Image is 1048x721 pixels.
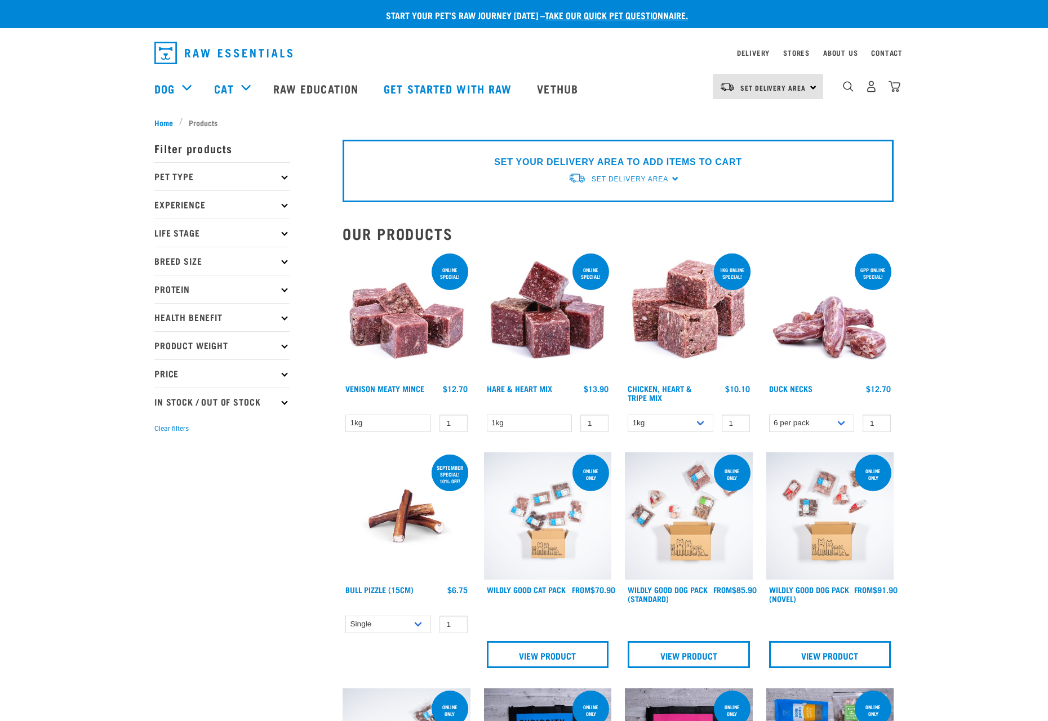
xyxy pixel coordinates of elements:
[713,585,757,594] div: $85.90
[737,51,770,55] a: Delivery
[854,588,873,591] span: FROM
[863,415,891,432] input: 1
[572,588,590,591] span: FROM
[720,82,735,92] img: van-moving.png
[154,247,290,275] p: Breed Size
[154,331,290,359] p: Product Weight
[843,81,854,92] img: home-icon-1@2x.png
[625,452,753,580] img: Dog 0 2sec
[432,261,468,285] div: ONLINE SPECIAL!
[713,588,732,591] span: FROM
[154,134,290,162] p: Filter products
[439,415,468,432] input: 1
[769,588,849,600] a: Wildly Good Dog Pack (Novel)
[714,261,751,285] div: 1kg online special!
[154,219,290,247] p: Life Stage
[855,261,891,285] div: 6pp online special!
[262,66,372,111] a: Raw Education
[345,588,414,591] a: Bull Pizzle (15cm)
[154,42,292,64] img: Raw Essentials Logo
[854,585,898,594] div: $91.90
[855,462,891,486] div: Online Only
[625,251,753,379] img: 1062 Chicken Heart Tripe Mix 01
[769,641,891,668] a: View Product
[443,384,468,393] div: $12.70
[372,66,526,111] a: Get started with Raw
[343,251,470,379] img: 1117 Venison Meat Mince 01
[154,162,290,190] p: Pet Type
[154,359,290,388] p: Price
[214,80,233,97] a: Cat
[345,386,424,390] a: Venison Meaty Mince
[714,462,751,486] div: Online Only
[154,117,179,128] a: Home
[439,616,468,633] input: 1
[580,415,609,432] input: 1
[766,251,894,379] img: Pile Of Duck Necks For Pets
[484,452,612,580] img: Cat 0 2sec
[432,459,468,489] div: September special! 10% off!
[154,190,290,219] p: Experience
[484,251,612,379] img: Pile Of Cubed Hare Heart For Pets
[145,37,903,69] nav: dropdown navigation
[568,172,586,184] img: van-moving.png
[494,155,741,169] p: SET YOUR DELIVERY AREA TO ADD ITEMS TO CART
[487,588,566,591] a: Wildly Good Cat Pack
[572,261,609,285] div: ONLINE SPECIAL!
[740,86,806,90] span: Set Delivery Area
[628,386,692,399] a: Chicken, Heart & Tripe Mix
[592,175,668,183] span: Set Delivery Area
[865,81,877,92] img: user.png
[866,384,891,393] div: $12.70
[487,641,609,668] a: View Product
[154,388,290,416] p: In Stock / Out Of Stock
[154,80,175,97] a: Dog
[823,51,858,55] a: About Us
[526,66,592,111] a: Vethub
[447,585,468,594] div: $6.75
[889,81,900,92] img: home-icon@2x.png
[628,641,750,668] a: View Product
[572,462,609,486] div: ONLINE ONLY
[628,588,708,600] a: Wildly Good Dog Pack (Standard)
[572,585,615,594] div: $70.90
[154,303,290,331] p: Health Benefit
[545,12,688,17] a: take our quick pet questionnaire.
[343,452,470,580] img: Bull Pizzle
[871,51,903,55] a: Contact
[154,117,173,128] span: Home
[154,117,894,128] nav: breadcrumbs
[154,275,290,303] p: Protein
[487,386,552,390] a: Hare & Heart Mix
[584,384,609,393] div: $13.90
[769,386,812,390] a: Duck Necks
[725,384,750,393] div: $10.10
[722,415,750,432] input: 1
[783,51,810,55] a: Stores
[766,452,894,580] img: Dog Novel 0 2sec
[343,225,894,242] h2: Our Products
[154,424,189,434] button: Clear filters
